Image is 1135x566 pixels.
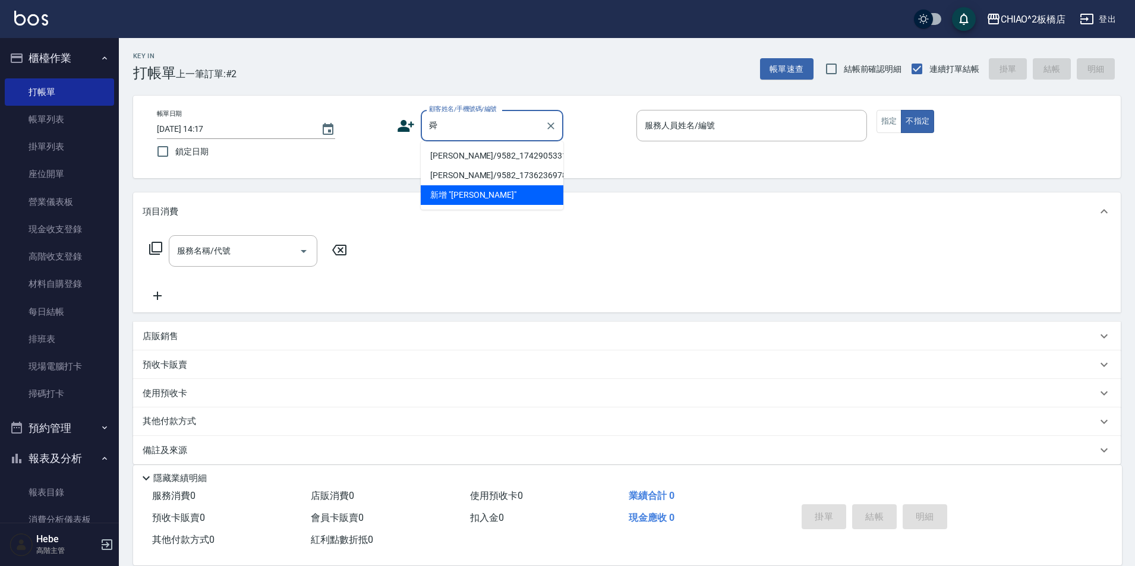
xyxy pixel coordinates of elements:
a: 現場電腦打卡 [5,353,114,380]
button: 不指定 [901,110,934,133]
input: YYYY/MM/DD hh:mm [157,119,309,139]
span: 結帳前確認明細 [844,63,902,75]
li: 新增 "[PERSON_NAME]" [421,185,563,205]
button: Choose date, selected date is 2025-10-14 [314,115,342,144]
a: 打帳單 [5,78,114,106]
h2: Key In [133,52,176,60]
a: 高階收支登錄 [5,243,114,270]
a: 消費分析儀表板 [5,506,114,533]
a: 現金收支登錄 [5,216,114,243]
a: 掃碼打卡 [5,380,114,407]
div: 其他付款方式 [133,407,1121,436]
button: Clear [543,118,559,134]
div: 項目消費 [133,192,1121,230]
a: 每日結帳 [5,298,114,325]
p: 隱藏業績明細 [153,472,207,485]
img: Person [10,533,33,556]
div: 店販銷售 [133,322,1121,350]
span: 上一筆訂單:#2 [176,67,237,81]
div: 使用預收卡 [133,379,1121,407]
p: 使用預收卡 [143,387,187,400]
p: 高階主管 [36,545,97,556]
label: 帳單日期 [157,109,182,118]
p: 備註及來源 [143,444,187,457]
button: save [952,7,976,31]
p: 項目消費 [143,205,178,218]
span: 業績合計 0 [629,490,674,501]
p: 預收卡販賣 [143,359,187,371]
button: CHIAO^2板橋店 [982,7,1071,31]
button: 帳單速查 [760,58,814,80]
label: 顧客姓名/手機號碼/編號 [429,105,497,113]
span: 紅利點數折抵 0 [311,534,373,545]
span: 現金應收 0 [629,512,674,523]
span: 預收卡販賣 0 [152,512,205,523]
a: 營業儀表板 [5,188,114,216]
h5: Hebe [36,533,97,545]
button: 登出 [1075,8,1121,30]
span: 店販消費 0 [311,490,354,501]
a: 座位開單 [5,160,114,188]
a: 排班表 [5,325,114,353]
button: Open [294,242,313,261]
span: 連續打單結帳 [929,63,979,75]
h3: 打帳單 [133,65,176,81]
span: 其他付款方式 0 [152,534,215,545]
button: 指定 [877,110,902,133]
a: 帳單列表 [5,106,114,133]
a: 掛單列表 [5,133,114,160]
span: 服務消費 0 [152,490,196,501]
div: CHIAO^2板橋店 [1001,12,1066,27]
img: Logo [14,11,48,26]
span: 使用預收卡 0 [470,490,523,501]
p: 店販銷售 [143,330,178,343]
span: 鎖定日期 [175,146,209,158]
p: 其他付款方式 [143,415,202,428]
span: 扣入金 0 [470,512,504,523]
div: 預收卡販賣 [133,350,1121,379]
li: [PERSON_NAME]/9582_1736236978/null [421,166,563,185]
button: 報表及分析 [5,443,114,474]
a: 材料自購登錄 [5,270,114,298]
div: 備註及來源 [133,436,1121,464]
span: 會員卡販賣 0 [311,512,364,523]
button: 櫃檯作業 [5,43,114,74]
button: 預約管理 [5,413,114,444]
a: 報表目錄 [5,479,114,506]
li: [PERSON_NAME]/9582_1742905331/null [421,146,563,166]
